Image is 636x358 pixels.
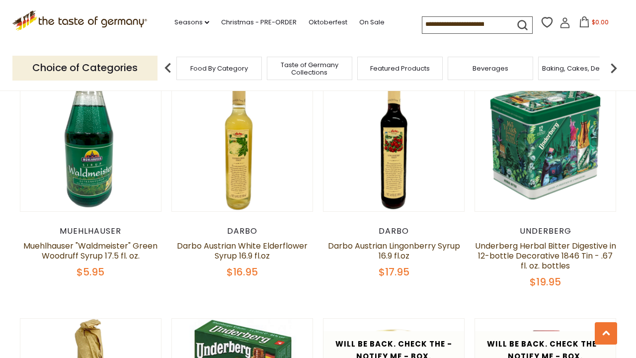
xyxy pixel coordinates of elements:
[359,17,385,28] a: On Sale
[323,226,465,236] div: Darbo
[23,240,158,262] a: Muehlhauser "Waldmeister" Green Woodruff Syrup 17.5 fl. oz.
[270,61,349,76] a: Taste of Germany Collections
[172,71,313,211] img: Darbo Austrian White Elderflower Syrup 16.9 fl.oz
[473,65,508,72] a: Beverages
[475,226,616,236] div: Underberg
[171,226,313,236] div: Darbo
[20,71,161,211] img: Muehlhauser "Waldmeister" Green Woodruff Syrup 17.5 fl. oz.
[323,71,464,211] img: Darbo Austrian Lingonberry Syrup 16.9 fl.oz
[475,240,616,271] a: Underberg Herbal Bitter Digestive in 12-bottle Decorative 1846 Tin - .67 fl. oz. bottles
[190,65,248,72] a: Food By Category
[572,16,615,31] button: $0.00
[177,240,308,262] a: Darbo Austrian White Elderflower Syrup 16.9 fl.oz
[542,65,619,72] a: Baking, Cakes, Desserts
[20,226,161,236] div: Muehlhauser
[227,265,258,279] span: $16.95
[77,265,104,279] span: $5.95
[328,240,460,262] a: Darbo Austrian Lingonberry Syrup 16.9 fl.oz
[12,56,158,80] p: Choice of Categories
[370,65,430,72] a: Featured Products
[379,265,409,279] span: $17.95
[174,17,209,28] a: Seasons
[604,58,624,78] img: next arrow
[530,275,561,289] span: $19.95
[221,17,297,28] a: Christmas - PRE-ORDER
[475,71,616,211] img: Underberg Herbal Bitter Digestive in 12-bottle Decorative 1846 Tin - .67 fl. oz. bottles
[158,58,178,78] img: previous arrow
[592,18,609,26] span: $0.00
[309,17,347,28] a: Oktoberfest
